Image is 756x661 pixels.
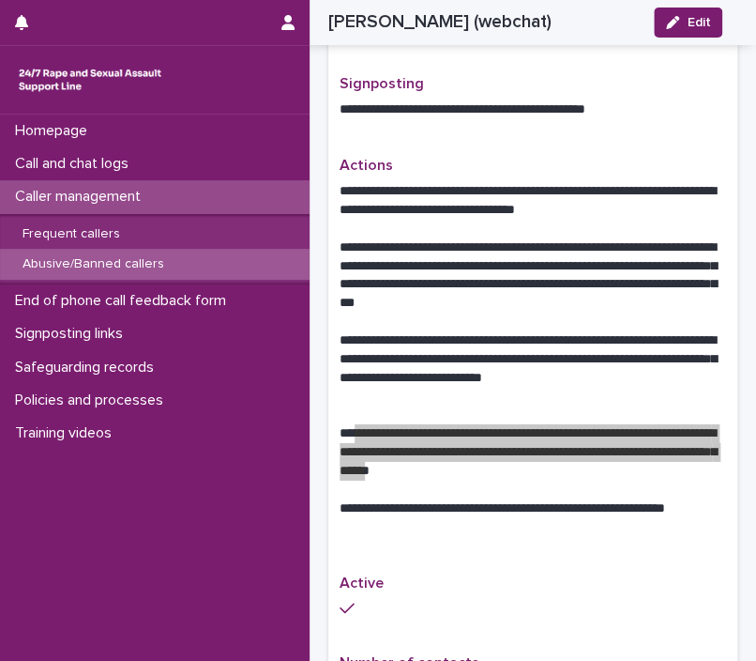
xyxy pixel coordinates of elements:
p: Safeguarding records [8,359,169,377]
p: Training videos [8,424,127,442]
span: Edit [687,16,710,29]
button: Edit [654,8,722,38]
p: End of phone call feedback form [8,292,241,310]
span: Actions [340,158,393,173]
h2: [PERSON_NAME] (webchat) [328,11,552,33]
p: Signposting links [8,325,138,343]
span: Signposting [340,76,424,91]
p: Call and chat logs [8,155,144,173]
img: rhQMoQhaT3yELyF149Cw [15,61,165,99]
p: Policies and processes [8,392,178,409]
p: Frequent callers [8,226,135,242]
span: Active [340,576,384,591]
p: Homepage [8,122,102,140]
p: Abusive/Banned callers [8,256,179,272]
p: Caller management [8,188,156,206]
